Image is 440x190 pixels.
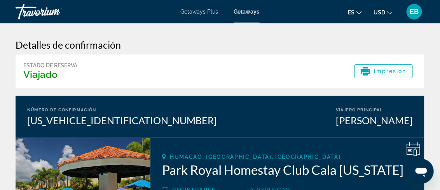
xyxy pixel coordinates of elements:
div: [US_VEHICLE_IDENTIFICATION_NUMBER] [27,114,217,126]
h3: Viajado [23,69,77,80]
h3: Detalles de confirmación [16,39,424,51]
div: [PERSON_NAME] [336,114,413,126]
button: Impresión [354,64,413,78]
iframe: Botón para iniciar la ventana de mensajería [409,159,434,184]
button: Change currency [374,7,393,18]
span: EB [410,8,419,16]
span: es [348,9,354,16]
div: Viajero principal [336,107,413,113]
div: Estado de reserva [23,62,77,69]
a: Getaways [234,9,260,15]
button: Change language [348,7,362,18]
a: Travorium [16,2,93,22]
button: User Menu [404,4,424,20]
a: Getaways Plus [181,9,218,15]
div: Número de confirmación [27,107,217,113]
span: Humacao, [GEOGRAPHIC_DATA], [GEOGRAPHIC_DATA] [170,154,341,160]
h2: Park Royal Homestay Club Cala [US_STATE] [162,162,413,178]
span: USD [374,9,385,16]
span: Impresión [374,68,407,74]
